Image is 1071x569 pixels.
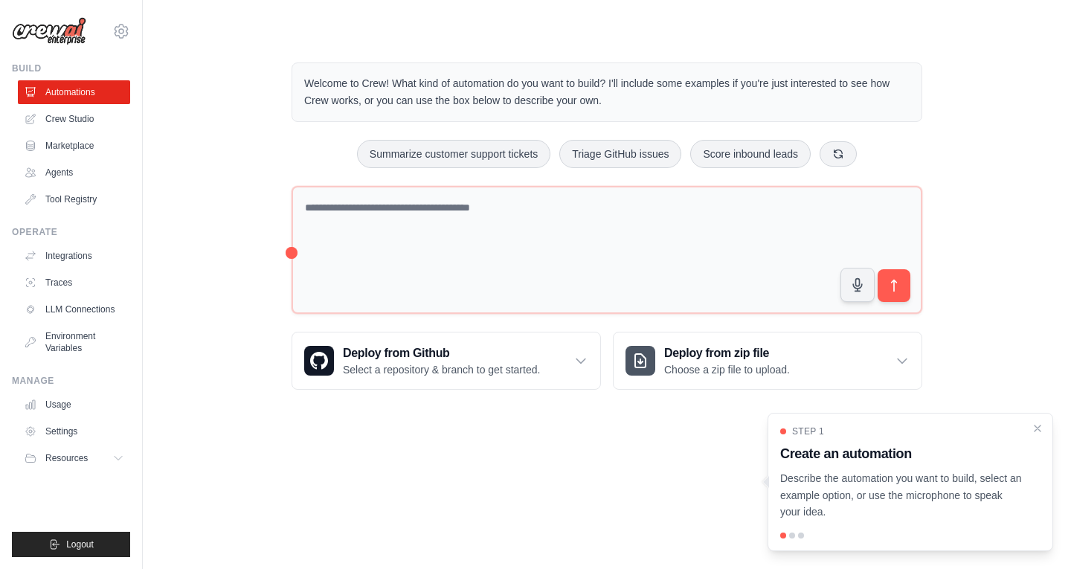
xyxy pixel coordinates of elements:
a: Integrations [18,244,130,268]
span: Resources [45,452,88,464]
a: Usage [18,393,130,417]
a: Marketplace [18,134,130,158]
button: Triage GitHub issues [559,140,681,168]
button: Logout [12,532,130,557]
h3: Deploy from zip file [664,344,790,362]
p: Welcome to Crew! What kind of automation do you want to build? I'll include some examples if you'... [304,75,910,109]
p: Choose a zip file to upload. [664,362,790,377]
a: LLM Connections [18,298,130,321]
a: Automations [18,80,130,104]
button: Summarize customer support tickets [357,140,550,168]
h3: Create an automation [780,443,1023,464]
div: Build [12,62,130,74]
a: Settings [18,419,130,443]
button: Resources [18,446,130,470]
p: Describe the automation you want to build, select an example option, or use the microphone to spe... [780,470,1023,521]
p: Select a repository & branch to get started. [343,362,540,377]
a: Crew Studio [18,107,130,131]
h3: Deploy from Github [343,344,540,362]
span: Step 1 [792,425,824,437]
img: Logo [12,17,86,45]
a: Traces [18,271,130,295]
button: Score inbound leads [690,140,811,168]
a: Environment Variables [18,324,130,360]
a: Agents [18,161,130,184]
div: Operate [12,226,130,238]
div: Manage [12,375,130,387]
a: Tool Registry [18,187,130,211]
span: Logout [66,539,94,550]
button: Close walkthrough [1032,422,1043,434]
